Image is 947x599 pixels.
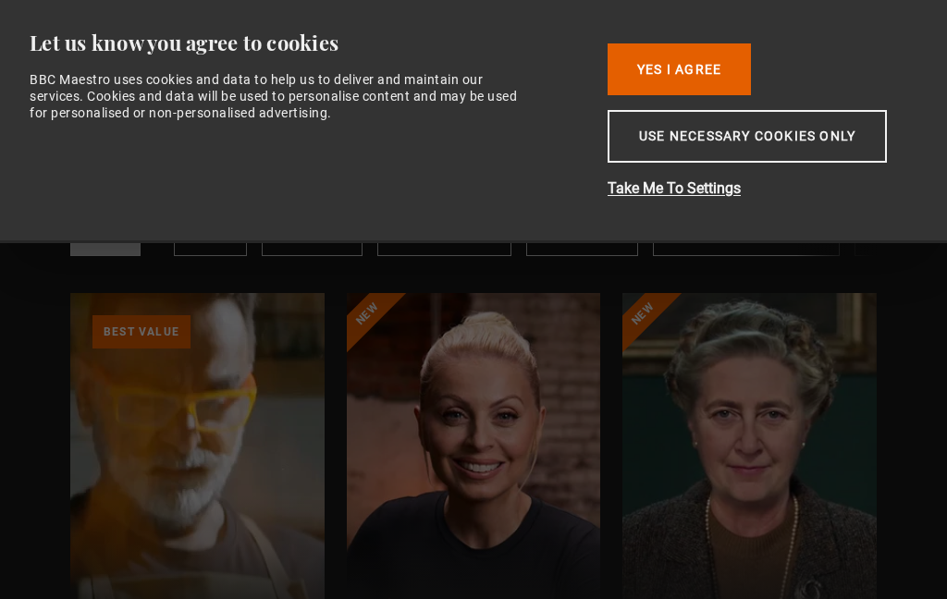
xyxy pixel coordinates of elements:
[608,110,887,163] button: Use necessary cookies only
[30,30,579,56] div: Let us know you agree to cookies
[608,177,904,200] button: Take Me To Settings
[30,71,524,122] div: BBC Maestro uses cookies and data to help us to deliver and maintain our services. Cookies and da...
[92,315,191,348] p: Best value
[608,43,751,95] button: Yes I Agree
